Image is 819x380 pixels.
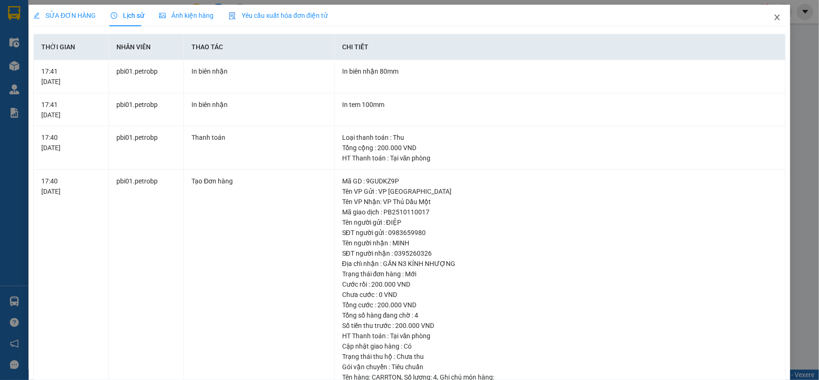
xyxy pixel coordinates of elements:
div: Mã giao dịch : PB2510110017 [342,207,778,217]
td: pbi01.petrobp [109,93,184,127]
div: Loại thanh toán : Thu [342,132,778,143]
div: Địa chỉ nhận : GẦN N3 KÍNH NHƯỢNG [342,258,778,269]
div: HT Thanh toán : Tại văn phòng [342,153,778,163]
div: SĐT người nhận : 0395260326 [342,248,778,258]
span: SỬA ĐƠN HÀNG [33,12,96,19]
span: Yêu cầu xuất hóa đơn điện tử [229,12,328,19]
div: Tạo Đơn hàng [191,176,326,186]
th: Chi tiết [335,34,786,60]
div: Trạng thái thu hộ : Chưa thu [342,351,778,362]
th: Thao tác [184,34,334,60]
div: Cước rồi : 200.000 VND [342,279,778,289]
div: 17:40 [DATE] [41,132,101,153]
div: Chưa cước : 0 VND [342,289,778,300]
div: 17:40 [DATE] [41,176,101,197]
span: clock-circle [111,12,117,19]
div: Gói vận chuyển : Tiêu chuẩn [342,362,778,372]
th: Thời gian [34,34,109,60]
div: Số tiền thu trước : 200.000 VND [342,320,778,331]
span: edit [33,12,40,19]
div: 17:41 [DATE] [41,66,101,87]
div: In biên nhận [191,99,326,110]
div: In tem 100mm [342,99,778,110]
div: In biên nhận [191,66,326,76]
div: Tổng cộng : 200.000 VND [342,143,778,153]
div: Tên người gửi : ĐIỆP [342,217,778,228]
td: pbi01.petrobp [109,60,184,93]
img: icon [229,12,236,20]
span: Ảnh kiện hàng [159,12,214,19]
th: Nhân viên [109,34,184,60]
div: Cập nhật giao hàng : Có [342,341,778,351]
div: HT Thanh toán : Tại văn phòng [342,331,778,341]
div: Tổng cước : 200.000 VND [342,300,778,310]
div: 17:41 [DATE] [41,99,101,120]
div: Trạng thái đơn hàng : Mới [342,269,778,279]
div: Tên người nhận : MINH [342,238,778,248]
div: Tên VP Nhận: VP Thủ Dầu Một [342,197,778,207]
span: Lịch sử [111,12,144,19]
span: close [773,14,781,21]
span: picture [159,12,166,19]
td: pbi01.petrobp [109,126,184,170]
div: SĐT người gửi : 0983659980 [342,228,778,238]
div: Tên VP Gửi : VP [GEOGRAPHIC_DATA] [342,186,778,197]
div: Thanh toán [191,132,326,143]
div: In biên nhận 80mm [342,66,778,76]
div: Tổng số hàng đang chờ : 4 [342,310,778,320]
div: Mã GD : 9GUDKZ9P [342,176,778,186]
button: Close [764,5,790,31]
